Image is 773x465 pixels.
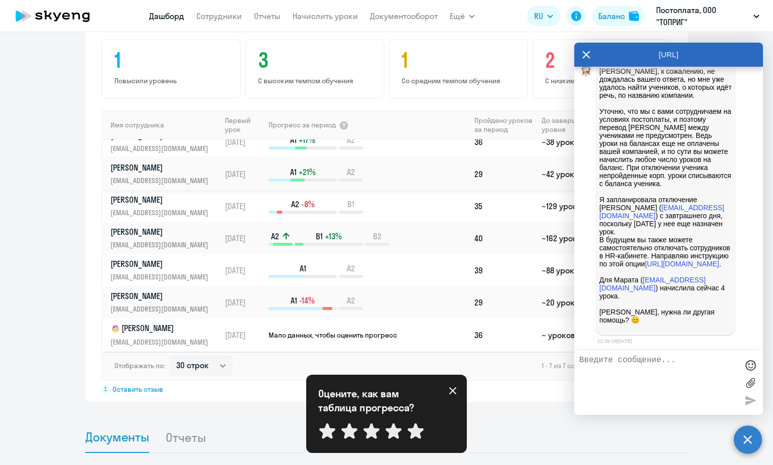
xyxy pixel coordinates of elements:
[110,194,214,205] p: [PERSON_NAME]
[110,303,214,315] p: [EMAIL_ADDRESS][DOMAIN_NAME]
[110,162,214,173] p: [PERSON_NAME]
[347,263,355,274] span: A2
[291,295,297,306] span: A1
[538,254,598,286] td: ~88 уроков
[470,158,538,190] td: 29
[538,190,598,222] td: ~129 уроков
[299,134,315,145] span: +17%
[580,65,592,79] img: bot avatar
[291,199,299,210] span: A2
[110,194,220,218] a: [PERSON_NAME][EMAIL_ADDRESS][DOMAIN_NAME]
[85,422,688,453] ul: Tabs
[402,48,518,72] h4: 1
[110,239,214,250] p: [EMAIL_ADDRESS][DOMAIN_NAME]
[538,158,598,190] td: ~42 урока
[271,231,279,242] span: A2
[538,286,598,319] td: ~20 уроков
[538,319,598,352] td: ~ уроков
[110,290,214,301] p: [PERSON_NAME]
[110,258,214,269] p: [PERSON_NAME]
[538,222,598,254] td: ~162 урока
[592,6,645,26] button: Балансbalance
[545,76,662,85] p: С низким темпом обучения
[597,338,632,344] time: 12:39:18[DATE]
[629,11,639,21] img: balance
[221,110,268,139] th: Первый урок
[470,110,538,139] th: Пройдено уроков за период
[450,6,475,26] button: Ещё
[149,11,184,21] a: Дашборд
[450,10,465,22] span: Ещё
[534,10,543,22] span: RU
[112,385,163,394] span: Оставить отзыв
[110,290,220,315] a: [PERSON_NAME][EMAIL_ADDRESS][DOMAIN_NAME]
[347,199,354,210] span: B1
[102,110,221,139] th: Имя сотрудника
[269,120,336,129] span: Прогресс за период
[599,276,706,292] a: [EMAIL_ADDRESS][DOMAIN_NAME]
[114,361,165,370] span: Отображать по:
[221,190,268,222] td: [DATE]
[258,48,374,72] h4: 3
[599,204,724,220] a: [EMAIL_ADDRESS][DOMAIN_NAME]
[221,158,268,190] td: [DATE]
[470,190,538,222] td: 35
[110,324,120,334] img: child
[470,222,538,254] td: 40
[85,429,149,444] span: Документы
[114,76,231,85] p: Повысили уровень
[110,175,214,186] p: [EMAIL_ADDRESS][DOMAIN_NAME]
[347,134,355,145] span: A2
[221,319,268,352] td: [DATE]
[470,286,538,319] td: 29
[538,110,598,139] th: До завершения уровня
[743,375,758,390] label: Лимит 10 файлов
[196,11,242,21] a: Сотрудники
[470,254,538,286] td: 39
[542,361,610,370] span: 1 - 7 из 7 сотрудников
[110,130,220,154] a: [PERSON_NAME][EMAIL_ADDRESS][DOMAIN_NAME]
[373,231,381,242] span: B2
[347,295,355,306] span: A2
[290,134,297,145] span: A1
[110,143,214,154] p: [EMAIL_ADDRESS][DOMAIN_NAME]
[598,10,625,22] div: Баланс
[290,167,297,178] span: A1
[370,11,438,21] a: Документооборот
[538,126,598,158] td: ~38 уроков
[258,76,374,85] p: С высоким темпом обучения
[110,271,214,282] p: [EMAIL_ADDRESS][DOMAIN_NAME]
[527,6,560,26] button: RU
[645,260,719,268] a: [URL][DOMAIN_NAME]
[221,222,268,254] td: [DATE]
[299,167,316,178] span: +21%
[110,226,220,250] a: [PERSON_NAME][EMAIL_ADDRESS][DOMAIN_NAME]
[110,226,214,237] p: [PERSON_NAME]
[293,11,358,21] a: Начислить уроки
[318,387,429,415] p: Оцените, как вам таблица прогресса?
[110,207,214,218] p: [EMAIL_ADDRESS][DOMAIN_NAME]
[110,337,214,348] p: [EMAIL_ADDRESS][DOMAIN_NAME]
[221,254,268,286] td: [DATE]
[221,126,268,158] td: [DATE]
[269,331,397,340] span: Мало данных, чтобы оценить прогресс
[402,76,518,85] p: Со средним темпом обучения
[651,4,764,28] button: Постоплата, ООО "ТОПРИГ"
[656,4,749,28] p: Постоплата, ООО "ТОПРИГ"
[599,67,732,332] p: [PERSON_NAME], к сожалению, не дождалась вашего ответа, но мне уже удалось найти учеников, о кото...
[470,126,538,158] td: 36
[110,162,220,186] a: [PERSON_NAME][EMAIL_ADDRESS][DOMAIN_NAME]
[545,48,662,72] h4: 2
[110,323,220,348] a: child[PERSON_NAME][EMAIL_ADDRESS][DOMAIN_NAME]
[301,199,315,210] span: -8%
[221,286,268,319] td: [DATE]
[110,258,220,282] a: [PERSON_NAME][EMAIL_ADDRESS][DOMAIN_NAME]
[325,231,342,242] span: +13%
[110,323,214,335] p: [PERSON_NAME]
[254,11,281,21] a: Отчеты
[299,295,315,306] span: -14%
[316,231,323,242] span: B1
[347,167,355,178] span: A2
[114,48,231,72] h4: 1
